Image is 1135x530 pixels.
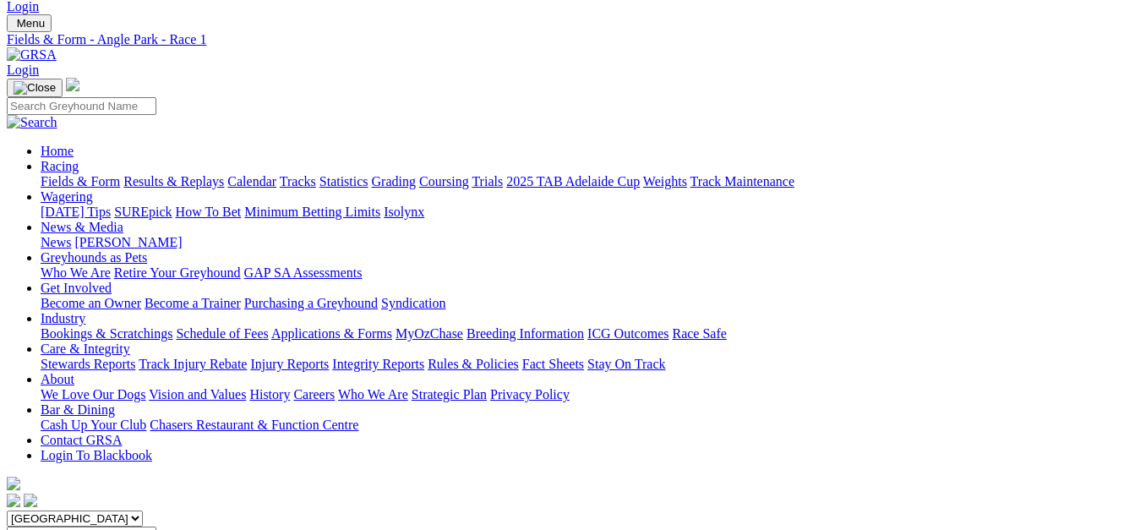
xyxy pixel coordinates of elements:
[7,32,1128,47] a: Fields & Form - Angle Park - Race 1
[41,418,146,432] a: Cash Up Your Club
[419,174,469,189] a: Coursing
[7,14,52,32] button: Toggle navigation
[244,296,378,310] a: Purchasing a Greyhound
[14,81,56,95] img: Close
[506,174,640,189] a: 2025 TAB Adelaide Cup
[41,220,123,234] a: News & Media
[150,418,358,432] a: Chasers Restaurant & Function Centre
[41,311,85,325] a: Industry
[139,357,247,371] a: Track Injury Rebate
[319,174,368,189] a: Statistics
[338,387,408,402] a: Who We Are
[244,205,380,219] a: Minimum Betting Limits
[145,296,241,310] a: Become a Trainer
[332,357,424,371] a: Integrity Reports
[7,477,20,490] img: logo-grsa-white.png
[41,159,79,173] a: Racing
[114,205,172,219] a: SUREpick
[176,326,268,341] a: Schedule of Fees
[41,372,74,386] a: About
[176,205,242,219] a: How To Bet
[17,17,45,30] span: Menu
[384,205,424,219] a: Isolynx
[372,174,416,189] a: Grading
[396,326,463,341] a: MyOzChase
[587,357,665,371] a: Stay On Track
[41,265,111,280] a: Who We Are
[41,341,130,356] a: Care & Integrity
[643,174,687,189] a: Weights
[249,387,290,402] a: History
[412,387,487,402] a: Strategic Plan
[41,387,1128,402] div: About
[41,357,1128,372] div: Care & Integrity
[41,144,74,158] a: Home
[7,115,57,130] img: Search
[123,174,224,189] a: Results & Replays
[24,494,37,507] img: twitter.svg
[41,189,93,204] a: Wagering
[41,174,1128,189] div: Racing
[41,402,115,417] a: Bar & Dining
[41,296,1128,311] div: Get Involved
[7,97,156,115] input: Search
[114,265,241,280] a: Retire Your Greyhound
[41,265,1128,281] div: Greyhounds as Pets
[41,205,1128,220] div: Wagering
[280,174,316,189] a: Tracks
[472,174,503,189] a: Trials
[244,265,363,280] a: GAP SA Assessments
[41,357,135,371] a: Stewards Reports
[7,494,20,507] img: facebook.svg
[227,174,276,189] a: Calendar
[428,357,519,371] a: Rules & Policies
[41,418,1128,433] div: Bar & Dining
[41,250,147,265] a: Greyhounds as Pets
[41,235,1128,250] div: News & Media
[41,326,1128,341] div: Industry
[467,326,584,341] a: Breeding Information
[74,235,182,249] a: [PERSON_NAME]
[66,78,79,91] img: logo-grsa-white.png
[690,174,794,189] a: Track Maintenance
[41,326,172,341] a: Bookings & Scratchings
[41,433,122,447] a: Contact GRSA
[7,63,39,77] a: Login
[41,174,120,189] a: Fields & Form
[271,326,392,341] a: Applications & Forms
[41,235,71,249] a: News
[490,387,570,402] a: Privacy Policy
[41,448,152,462] a: Login To Blackbook
[41,281,112,295] a: Get Involved
[381,296,445,310] a: Syndication
[522,357,584,371] a: Fact Sheets
[250,357,329,371] a: Injury Reports
[149,387,246,402] a: Vision and Values
[7,47,57,63] img: GRSA
[41,205,111,219] a: [DATE] Tips
[41,296,141,310] a: Become an Owner
[672,326,726,341] a: Race Safe
[587,326,668,341] a: ICG Outcomes
[41,387,145,402] a: We Love Our Dogs
[293,387,335,402] a: Careers
[7,79,63,97] button: Toggle navigation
